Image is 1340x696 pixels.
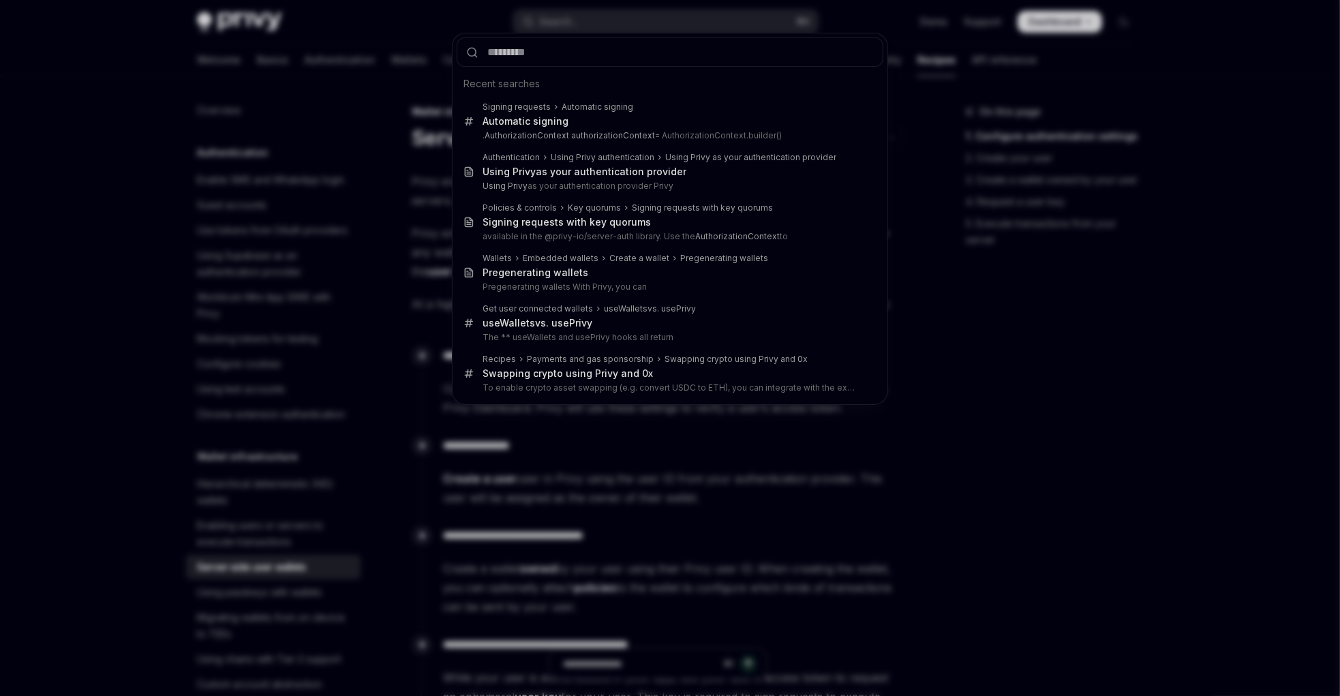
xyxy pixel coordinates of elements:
b: Using Privy [483,181,528,191]
div: Swapping crypto using Privy and 0x [665,354,808,365]
div: vs. usePrivy [604,303,696,314]
div: vs. usePrivy [483,317,592,329]
div: Embedded wallets [523,253,598,264]
div: Get user connected wallets [483,303,593,314]
div: Authentication [483,152,540,163]
div: Using Privy authentication [551,152,654,163]
div: Recipes [483,354,516,365]
div: Using Privy as your authentication provider [665,152,836,163]
b: Prege [483,267,511,278]
div: Signing requests with key quorums [632,202,773,213]
div: Payments and gas sponsorship [527,354,654,365]
p: . = AuthorizationContext.builder() [483,130,855,141]
div: Wallets [483,253,512,264]
b: useWallets [483,317,535,329]
p: available in the @privy-io/server-auth library. Use the to [483,231,855,242]
div: Policies & controls [483,202,557,213]
span: Recent searches [463,77,540,91]
div: as your authentication provider [483,166,686,178]
div: Pregenerating wallets [680,253,768,264]
div: Signing requests [483,102,551,112]
div: Create a wallet [609,253,669,264]
div: Signing requests with key quorums [483,216,651,228]
div: Key quorums [568,202,621,213]
p: The ** useWallets and usePrivy hooks all return [483,332,855,343]
p: To enable crypto asset swapping (e.g. convert USDC to ETH), you can integrate with the exchange of y [483,382,855,393]
div: Automatic signing [562,102,633,112]
b: AuthorizationContext [695,231,780,241]
div: nerating wallets [483,267,588,279]
div: Swapping crypto using Privy and 0x [483,367,653,380]
b: AuthorizationContext authorizationContext [485,130,655,140]
div: Automatic signing [483,115,568,127]
p: as your authentication provider Privy [483,181,855,192]
p: Pregenerating wallets With Privy, you can [483,282,855,292]
b: useWallets [604,303,648,314]
b: Using Privy [483,166,536,177]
